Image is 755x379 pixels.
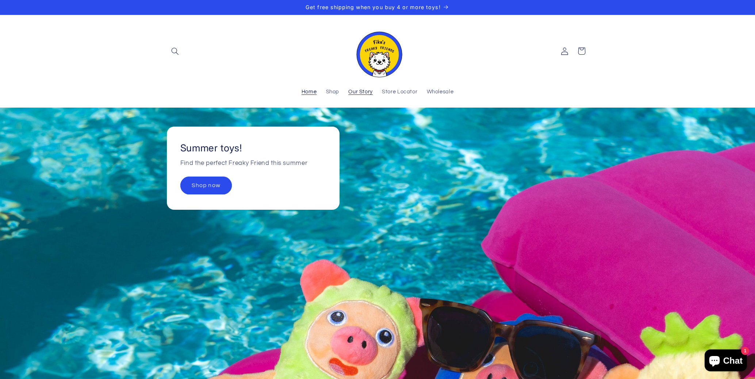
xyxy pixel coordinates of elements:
inbox-online-store-chat: Shopify online store chat [702,349,749,373]
span: Our Story [348,89,373,96]
summary: Search [167,43,184,59]
h2: Summer toys! [180,142,242,154]
img: Fika's Freaky Friends [352,25,403,77]
a: Home [297,84,321,100]
a: Wholesale [422,84,458,100]
a: Store Locator [377,84,422,100]
a: Fika's Freaky Friends [349,22,406,80]
a: Shop now [180,177,231,194]
span: Get free shipping when you buy 4 or more toys! [306,4,440,10]
span: Wholesale [427,89,454,96]
span: Store Locator [382,89,417,96]
span: Shop [326,89,340,96]
a: Shop [321,84,344,100]
p: Find the perfect Freaky Friend this summer [180,158,307,169]
a: Our Story [344,84,377,100]
span: Home [302,89,317,96]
